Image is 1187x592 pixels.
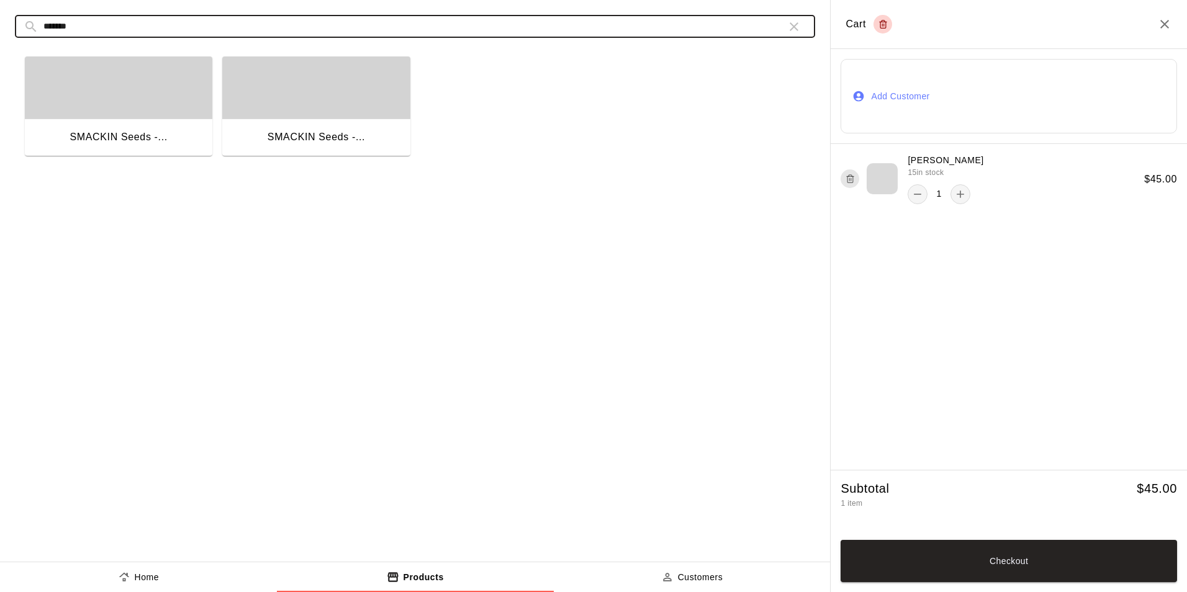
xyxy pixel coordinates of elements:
h5: Subtotal [841,480,889,497]
button: Close [1157,17,1172,32]
button: SMACKIN Seeds -... [25,56,212,158]
p: 1 [936,187,941,200]
div: SMACKIN Seeds -... [70,129,168,145]
p: Customers [678,571,723,584]
button: Checkout [841,540,1177,582]
p: Home [135,571,160,584]
h5: $ 45.00 [1137,480,1177,497]
p: Products [404,571,444,584]
button: SMACKIN Seeds -... [222,56,410,158]
span: 15 in stock [908,167,944,179]
div: SMACKIN Seeds -... [268,129,365,145]
span: 1 item [841,499,862,508]
button: Empty cart [873,15,892,34]
button: remove [908,184,927,204]
div: Cart [846,15,892,34]
button: add [950,184,970,204]
p: [PERSON_NAME] [908,154,983,167]
h6: $ 45.00 [1144,171,1177,187]
button: Add Customer [841,59,1177,133]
